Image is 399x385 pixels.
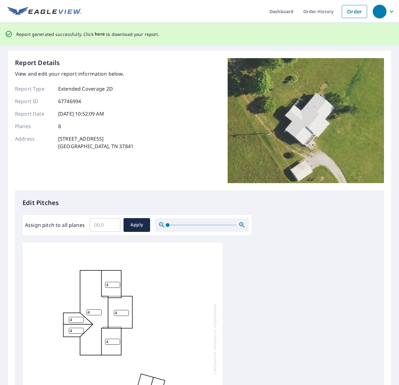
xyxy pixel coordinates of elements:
span: Apply [129,221,145,229]
button: Apply [124,218,150,232]
p: Report Date [15,110,53,117]
p: [DATE] 10:52:09 AM [58,110,104,117]
button: here [95,30,105,38]
p: View and edit your report information below. [15,70,134,77]
p: Extended Coverage 2D [58,85,113,92]
p: Planes [15,122,53,130]
label: Assign pitch to all planes [25,221,85,229]
p: Report ID [15,97,53,105]
input: 00.0 [90,216,120,234]
p: 67746994 [58,97,81,105]
img: EV Logo [8,7,81,16]
p: 8 [58,122,61,130]
p: Address [15,135,53,150]
img: Top image [228,58,384,183]
p: [STREET_ADDRESS] [GEOGRAPHIC_DATA], TN 37841 [58,135,134,150]
p: Report Details [15,58,60,67]
p: Report Type [15,85,53,92]
p: Report generated successfully. Click to download your report. [16,30,159,38]
a: Order [342,5,367,18]
p: Edit Pitches [23,198,376,207]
